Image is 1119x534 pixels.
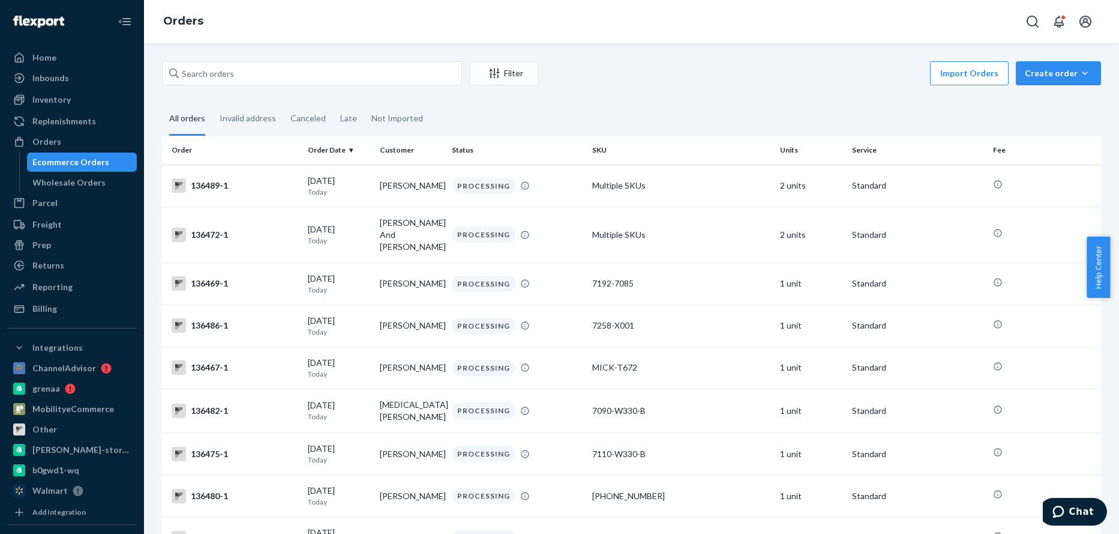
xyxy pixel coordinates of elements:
th: Status [447,136,588,165]
div: All orders [169,103,205,136]
p: Standard [852,362,983,374]
div: Inventory [32,94,71,106]
div: [DATE] [308,315,370,337]
a: Freight [7,215,137,234]
div: 136469-1 [172,276,298,291]
td: 1 unit [775,262,847,305]
div: Billing [32,303,57,315]
div: Filter [470,67,538,79]
div: MICK-T672 [592,362,770,374]
button: Open account menu [1073,10,1097,34]
td: 1 unit [775,433,847,475]
button: Close Navigation [113,10,137,34]
div: Reporting [32,281,73,293]
div: [PERSON_NAME]-store-test [32,444,133,456]
td: [PERSON_NAME] [375,475,447,517]
td: Multiple SKUs [587,207,775,262]
button: Import Orders [930,61,1009,85]
div: [DATE] [308,357,370,379]
div: 136489-1 [172,178,298,193]
a: Returns [7,256,137,275]
div: [DATE] [308,273,370,295]
a: Orders [7,132,137,151]
a: Prep [7,235,137,255]
p: Standard [852,405,983,417]
div: 136482-1 [172,404,298,418]
td: [PERSON_NAME] And [PERSON_NAME] [375,207,447,262]
iframe: Opens a widget where you can chat to one of our agents [1043,498,1107,528]
p: Today [308,369,370,379]
span: Help Center [1087,237,1110,298]
a: Add Integration [7,505,137,520]
div: Not Imported [371,103,423,134]
a: Inbounds [7,68,137,88]
button: Filter [469,61,539,85]
div: PROCESSING [452,226,515,243]
td: 2 units [775,207,847,262]
td: 1 unit [775,475,847,517]
div: b0gwd1-wq [32,464,79,476]
div: Orders [32,136,61,148]
a: [PERSON_NAME]-store-test [7,440,137,460]
div: Freight [32,219,62,231]
a: grenaa [7,379,137,398]
div: 136480-1 [172,489,298,503]
div: PROCESSING [452,488,515,504]
div: Create order [1025,67,1092,79]
div: PROCESSING [452,446,515,462]
a: Wholesale Orders [27,173,137,192]
p: Standard [852,320,983,332]
a: MobilityeCommerce [7,399,137,419]
div: [DATE] [308,443,370,465]
th: Order Date [303,136,375,165]
td: 2 units [775,165,847,207]
td: 1 unit [775,305,847,347]
div: Ecommerce Orders [33,156,110,168]
div: 7090-W330-B [592,405,770,417]
div: Wholesale Orders [33,177,106,189]
div: Prep [32,239,51,251]
input: Search orders [162,61,462,85]
ol: breadcrumbs [154,4,213,39]
div: ChannelAdvisor [32,362,96,374]
th: Order [162,136,303,165]
p: Today [308,497,370,507]
div: Home [32,52,56,64]
td: 1 unit [775,389,847,433]
th: Units [775,136,847,165]
td: [PERSON_NAME] [375,262,447,305]
div: Other [32,423,57,435]
div: 136486-1 [172,318,298,333]
div: 7192-7085 [592,278,770,290]
p: Standard [852,180,983,192]
div: PROCESSING [452,178,515,194]
th: SKU [587,136,775,165]
button: Open notifications [1047,10,1071,34]
div: Returns [32,259,64,272]
div: [DATE] [308,399,370,422]
div: PROCESSING [452,276,515,292]
div: [DATE] [308,223,370,246]
div: PROCESSING [452,360,515,376]
button: Integrations [7,338,137,357]
a: Inventory [7,90,137,109]
div: 7110-W330-B [592,448,770,460]
div: 136472-1 [172,228,298,242]
a: Other [7,420,137,439]
p: Today [308,285,370,295]
div: Invalid address [220,103,276,134]
div: Add Integration [32,507,86,517]
a: Orders [163,14,203,28]
div: Canceled [290,103,326,134]
div: Parcel [32,197,58,209]
div: [PHONE_NUMBER] [592,490,770,502]
a: Reporting [7,278,137,297]
div: Replenishments [32,115,96,127]
p: Today [308,455,370,465]
a: Parcel [7,193,137,213]
img: Flexport logo [13,16,64,28]
a: b0gwd1-wq [7,461,137,480]
p: Standard [852,490,983,502]
a: ChannelAdvisor [7,359,137,378]
div: 136475-1 [172,447,298,461]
